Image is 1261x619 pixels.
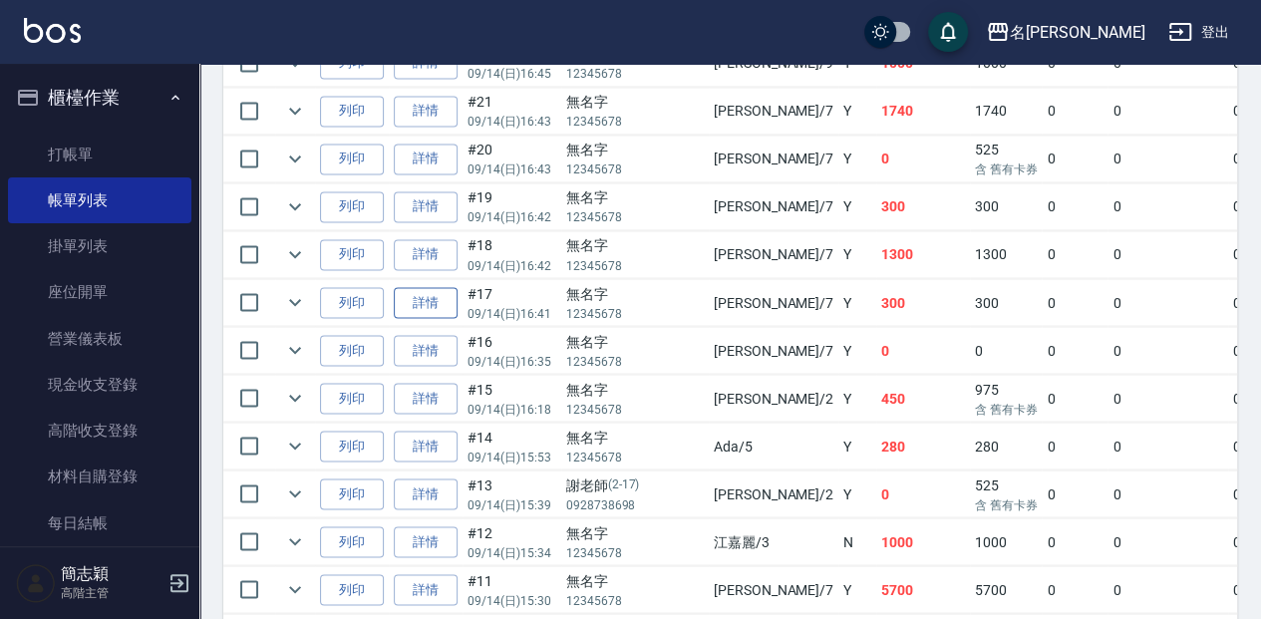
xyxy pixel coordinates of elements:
[970,136,1043,182] td: 525
[838,88,876,135] td: Y
[876,183,970,230] td: 300
[1042,183,1107,230] td: 0
[463,518,561,565] td: #12
[970,566,1043,613] td: 5700
[280,335,310,365] button: expand row
[876,423,970,469] td: 280
[1042,136,1107,182] td: 0
[394,574,458,605] a: 詳情
[566,570,704,591] div: 無名字
[280,96,310,126] button: expand row
[463,375,561,422] td: #15
[566,352,704,370] p: 12345678
[566,522,704,543] div: 無名字
[280,144,310,173] button: expand row
[975,160,1038,178] p: 含 舊有卡券
[394,191,458,222] a: 詳情
[970,375,1043,422] td: 975
[566,304,704,322] p: 12345678
[1107,423,1228,469] td: 0
[566,543,704,561] p: 12345678
[463,231,561,278] td: #18
[1042,566,1107,613] td: 0
[468,448,556,465] p: 09/14 (日) 15:53
[394,96,458,127] a: 詳情
[468,352,556,370] p: 09/14 (日) 16:35
[320,191,384,222] button: 列印
[608,474,640,495] p: (2-17)
[838,327,876,374] td: Y
[468,65,556,83] p: 09/14 (日) 16:45
[8,316,191,362] a: 營業儀表板
[838,423,876,469] td: Y
[280,431,310,461] button: expand row
[8,408,191,454] a: 高階收支登錄
[709,136,838,182] td: [PERSON_NAME] /7
[566,283,704,304] div: 無名字
[566,400,704,418] p: 12345678
[24,18,81,43] img: Logo
[1160,14,1237,51] button: 登出
[394,144,458,174] a: 詳情
[61,564,162,584] h5: 簡志穎
[1042,423,1107,469] td: 0
[970,470,1043,517] td: 525
[280,287,310,317] button: expand row
[876,327,970,374] td: 0
[1107,375,1228,422] td: 0
[566,495,704,513] p: 0928738698
[394,431,458,462] a: 詳情
[1042,375,1107,422] td: 0
[970,327,1043,374] td: 0
[876,88,970,135] td: 1740
[1107,279,1228,326] td: 0
[8,546,191,592] a: 排班表
[566,160,704,178] p: 12345678
[566,187,704,208] div: 無名字
[8,269,191,315] a: 座位開單
[280,526,310,556] button: expand row
[463,279,561,326] td: #17
[1042,279,1107,326] td: 0
[876,136,970,182] td: 0
[8,362,191,408] a: 現金收支登錄
[970,88,1043,135] td: 1740
[463,183,561,230] td: #19
[970,183,1043,230] td: 300
[280,574,310,604] button: expand row
[8,177,191,223] a: 帳單列表
[970,279,1043,326] td: 300
[876,566,970,613] td: 5700
[320,526,384,557] button: 列印
[838,375,876,422] td: Y
[838,136,876,182] td: Y
[1042,470,1107,517] td: 0
[566,331,704,352] div: 無名字
[463,470,561,517] td: #13
[566,113,704,131] p: 12345678
[970,423,1043,469] td: 280
[709,423,838,469] td: Ada /5
[709,231,838,278] td: [PERSON_NAME] /7
[566,235,704,256] div: 無名字
[838,183,876,230] td: Y
[709,566,838,613] td: [PERSON_NAME] /7
[16,563,56,603] img: Person
[876,518,970,565] td: 1000
[709,470,838,517] td: [PERSON_NAME] /2
[394,383,458,414] a: 詳情
[468,543,556,561] p: 09/14 (日) 15:34
[876,470,970,517] td: 0
[1042,88,1107,135] td: 0
[709,88,838,135] td: [PERSON_NAME] /7
[8,500,191,546] a: 每日結帳
[1107,566,1228,613] td: 0
[975,495,1038,513] p: 含 舊有卡券
[1107,136,1228,182] td: 0
[280,383,310,413] button: expand row
[1107,231,1228,278] td: 0
[709,279,838,326] td: [PERSON_NAME] /7
[566,591,704,609] p: 12345678
[1042,231,1107,278] td: 0
[1107,327,1228,374] td: 0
